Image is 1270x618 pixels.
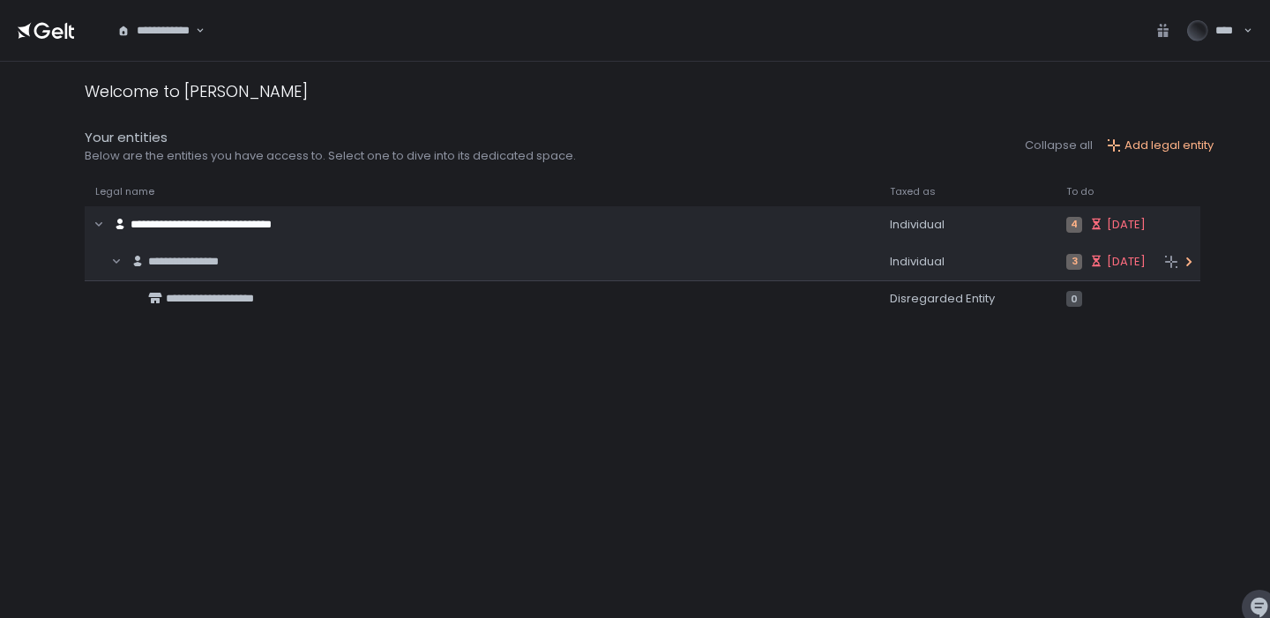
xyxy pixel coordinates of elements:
button: Collapse all [1025,138,1093,153]
div: Below are the entities you have access to. Select one to dive into its dedicated space. [85,148,576,164]
div: Search for option [106,12,205,49]
span: 0 [1066,291,1082,307]
span: Taxed as [890,185,936,198]
div: Disregarded Entity [890,291,1045,307]
button: Add legal entity [1107,138,1214,153]
div: Individual [890,217,1045,233]
span: [DATE] [1107,217,1146,233]
input: Search for option [193,22,194,40]
span: To do [1066,185,1094,198]
span: [DATE] [1107,254,1146,270]
div: Welcome to [PERSON_NAME] [85,79,308,103]
span: Legal name [95,185,154,198]
span: 4 [1066,217,1082,233]
div: Individual [890,254,1045,270]
span: 3 [1066,254,1082,270]
div: Your entities [85,128,576,148]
